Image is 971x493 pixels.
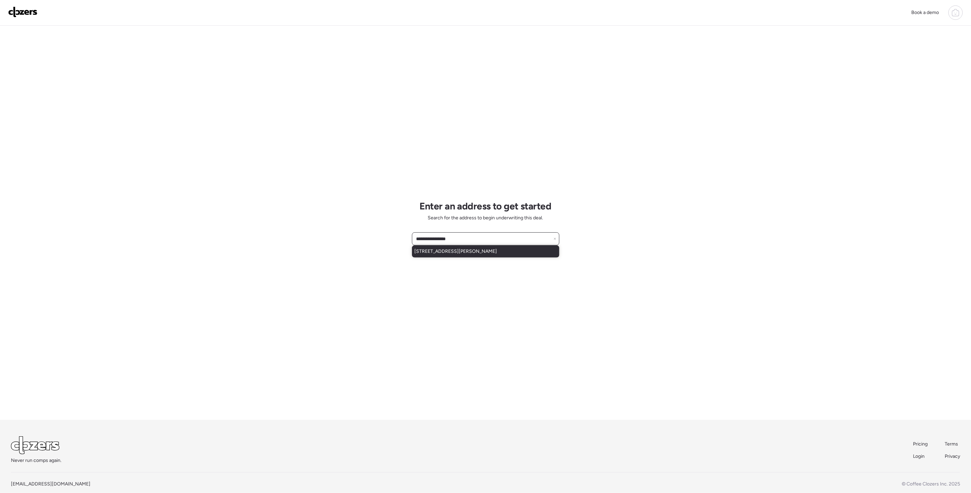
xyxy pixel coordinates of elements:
span: Search for the address to begin underwriting this deal. [428,215,543,221]
span: Pricing [913,441,928,447]
span: Book a demo [911,10,939,15]
span: Never run comps again. [11,457,61,464]
a: Pricing [913,441,928,448]
span: [STREET_ADDRESS][PERSON_NAME] [415,248,497,255]
h1: Enter an address to get started [420,200,552,212]
a: Privacy [945,453,960,460]
img: Logo Light [11,436,59,454]
span: Terms [945,441,958,447]
a: Terms [945,441,960,448]
span: © Coffee Clozers Inc. 2025 [902,481,960,487]
img: Logo [8,6,38,17]
a: [EMAIL_ADDRESS][DOMAIN_NAME] [11,481,90,487]
span: Login [913,453,925,459]
a: Login [913,453,928,460]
